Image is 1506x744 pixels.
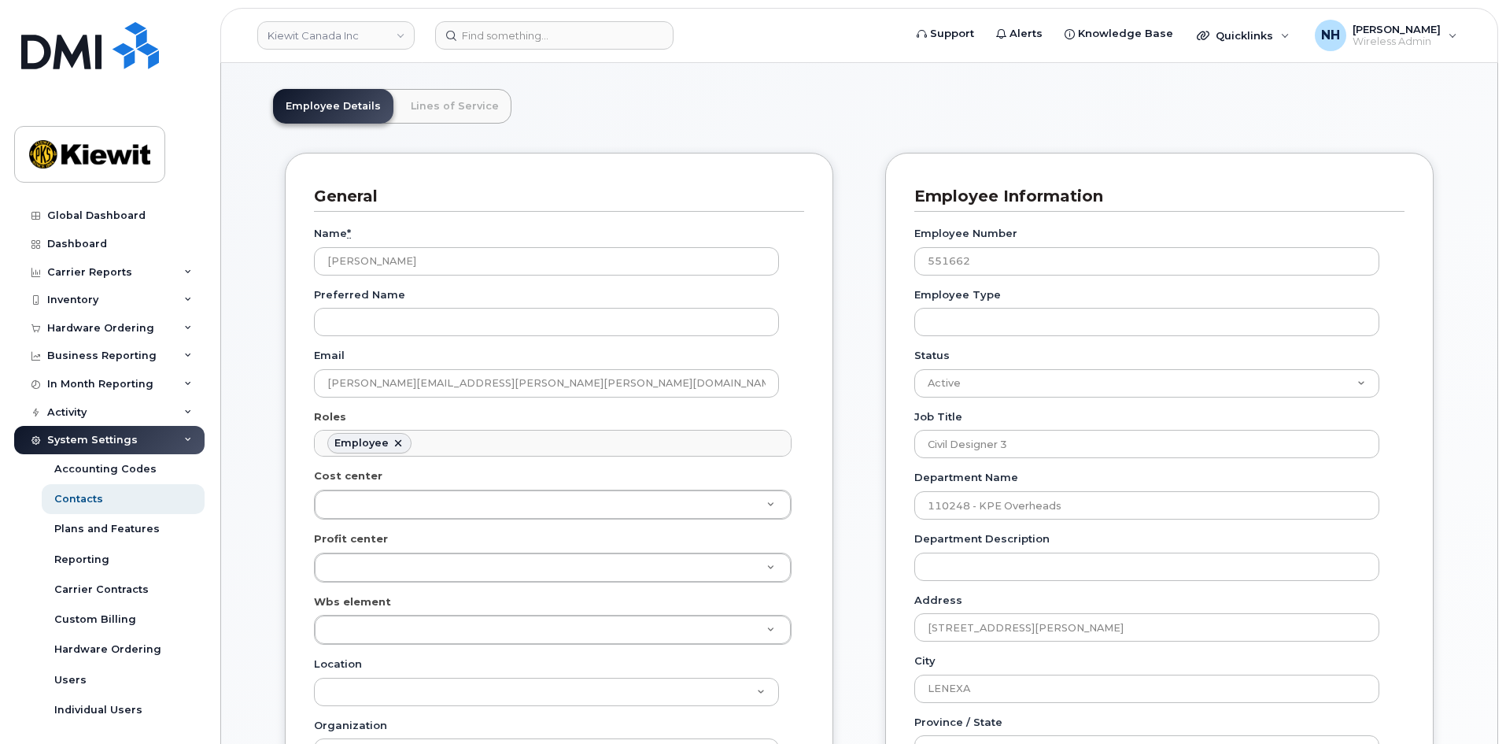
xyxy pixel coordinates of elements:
span: Alerts [1010,26,1043,42]
label: Status [914,348,950,363]
span: Support [930,26,974,42]
a: Alerts [985,18,1054,50]
div: Employee [334,437,389,450]
span: NH [1321,26,1340,45]
abbr: required [347,227,351,239]
label: Province / State [914,715,1002,730]
label: Job Title [914,409,962,424]
label: Profit center [314,531,388,546]
label: Department Description [914,531,1050,546]
input: Find something... [435,21,674,50]
label: Department Name [914,470,1018,485]
label: Address [914,593,962,608]
label: Roles [314,409,346,424]
label: City [914,653,936,668]
label: Email [314,348,345,363]
a: Kiewit Canada Inc [257,21,415,50]
label: Employee Number [914,226,1017,241]
span: Quicklinks [1216,29,1273,42]
label: Wbs element [314,594,391,609]
label: Name [314,226,351,241]
h3: Employee Information [914,186,1393,207]
a: Lines of Service [398,89,511,124]
div: Quicklinks [1186,20,1301,51]
label: Employee Type [914,287,1001,302]
div: Narda Hernandez [1304,20,1468,51]
a: Knowledge Base [1054,18,1184,50]
iframe: Messenger Launcher [1438,676,1494,732]
span: Wireless Admin [1353,35,1441,48]
a: Employee Details [273,89,393,124]
label: Location [314,657,362,672]
span: Knowledge Base [1078,26,1173,42]
label: Preferred Name [314,287,405,302]
label: Cost center [314,468,382,483]
span: [PERSON_NAME] [1353,23,1441,35]
label: Organization [314,718,387,733]
a: Support [906,18,985,50]
h3: General [314,186,792,207]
